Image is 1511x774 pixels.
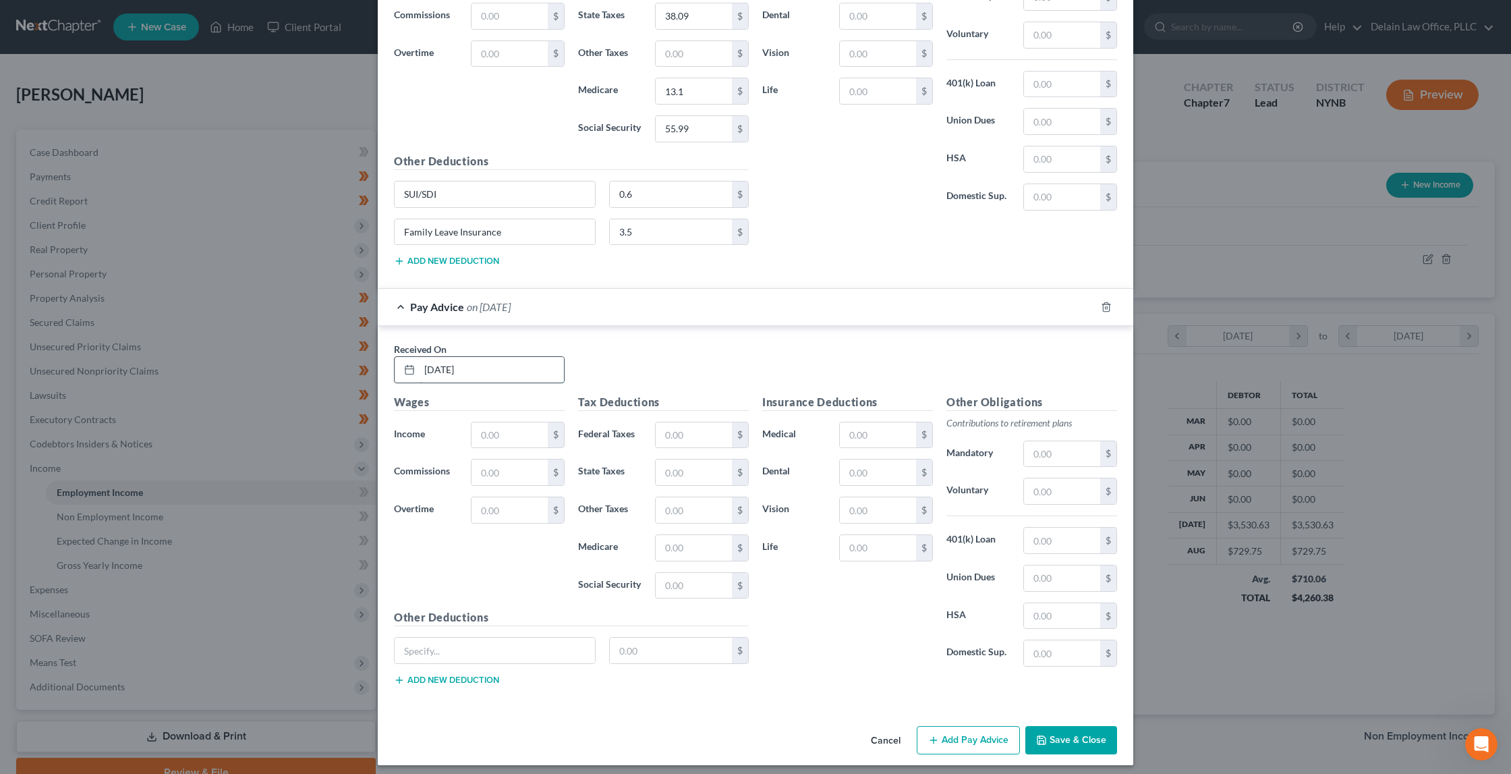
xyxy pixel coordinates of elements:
img: Profile image for James [16,297,42,324]
button: Add new deduction [394,256,499,267]
div: $ [916,41,932,67]
input: Specify... [395,638,595,663]
input: 0.00 [1024,109,1100,134]
input: 0.00 [472,41,548,67]
input: 0.00 [1024,640,1100,666]
img: Profile image for Lindsey [16,197,42,224]
label: Medicare [571,534,648,561]
span: You're welcome! [48,198,125,209]
div: $ [732,638,748,663]
label: Dental [755,3,832,30]
input: 0.00 [840,78,916,104]
label: Commissions [387,459,464,486]
input: 0.00 [1024,528,1100,553]
div: $ [1100,72,1116,97]
span: You too! [48,248,86,258]
img: Profile image for Katie [16,147,42,174]
input: 0.00 [840,497,916,523]
input: 0.00 [656,3,732,29]
button: Save & Close [1025,726,1117,754]
div: • [DATE] [129,360,167,375]
label: Union Dues [940,108,1017,135]
label: HSA [940,603,1017,630]
div: Close [237,5,261,30]
label: Mandatory [940,441,1017,468]
input: 0.00 [656,116,732,142]
div: • [DATE] [129,211,167,225]
div: • [DATE] [129,111,167,125]
h5: Other Deductions [394,153,749,170]
input: MM/DD/YYYY [420,357,564,383]
h5: Other Deductions [394,609,749,626]
label: Vision [755,40,832,67]
input: 0.00 [610,638,733,663]
div: [PERSON_NAME] [48,211,126,225]
label: Domestic Sup. [940,640,1017,667]
div: $ [1100,109,1116,134]
input: 0.00 [840,422,916,448]
div: $ [1100,603,1116,629]
iframe: Intercom live chat [1465,728,1498,761]
input: 0.00 [656,41,732,67]
div: $ [732,497,748,523]
label: Other Taxes [571,497,648,524]
div: $ [732,3,748,29]
div: $ [1100,565,1116,591]
div: $ [916,78,932,104]
input: 0.00 [656,78,732,104]
button: Add Pay Advice [917,726,1020,754]
div: $ [916,460,932,485]
label: Life [755,534,832,561]
label: Medicare [571,78,648,105]
p: Contributions to retirement plans [946,416,1117,430]
h5: Wages [394,394,565,411]
input: 0.00 [656,497,732,523]
input: 0.00 [840,460,916,485]
input: 0.00 [1024,72,1100,97]
span: Help [214,455,235,464]
div: $ [732,41,748,67]
div: [PERSON_NAME] [48,360,126,375]
input: 0.00 [840,41,916,67]
input: 0.00 [1024,146,1100,172]
div: $ [916,422,932,448]
img: Profile image for James [16,397,42,424]
input: 0.00 [656,460,732,485]
input: 0.00 [840,535,916,561]
input: 0.00 [840,3,916,29]
div: • 15h ago [129,61,173,75]
div: $ [732,422,748,448]
label: 401(k) Loan [940,527,1017,554]
input: 0.00 [1024,441,1100,467]
input: 0.00 [656,535,732,561]
span: Home [31,455,59,464]
label: Overtime [387,40,464,67]
div: [PERSON_NAME] [48,410,126,424]
img: Profile image for Emma [16,47,42,74]
div: $ [732,78,748,104]
h5: Insurance Deductions [762,394,933,411]
input: 0.00 [472,460,548,485]
div: $ [916,497,932,523]
input: 0.00 [610,219,733,245]
label: Voluntary [940,478,1017,505]
div: $ [548,41,564,67]
label: Social Security [571,115,648,142]
div: $ [548,497,564,523]
input: 0.00 [1024,478,1100,504]
label: Domestic Sup. [940,184,1017,211]
div: [PERSON_NAME] [48,161,126,175]
div: $ [1100,478,1116,504]
div: $ [548,422,564,448]
label: Union Dues [940,565,1017,592]
h1: Messages [100,6,173,29]
span: Income [394,428,425,439]
label: Other Taxes [571,40,648,67]
h5: Tax Deductions [578,394,749,411]
input: 0.00 [1024,184,1100,210]
div: $ [1100,640,1116,666]
div: • [DATE] [129,260,167,275]
button: Cancel [860,727,911,754]
h5: Other Obligations [946,394,1117,411]
label: Life [755,78,832,105]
